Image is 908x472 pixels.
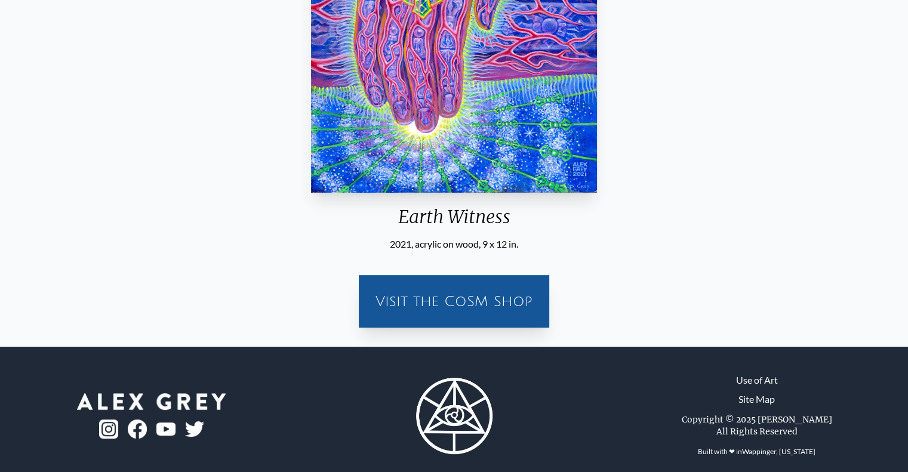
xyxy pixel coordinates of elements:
a: Visit the CoSM Shop [366,282,542,320]
div: 2021, acrylic on wood, 9 x 12 in. [306,237,601,251]
a: Wappinger, [US_STATE] [742,447,815,456]
a: Site Map [738,392,775,406]
img: ig-logo.png [99,419,118,439]
img: youtube-logo.png [156,422,176,436]
img: fb-logo.png [128,419,147,439]
div: Earth Witness [306,206,601,237]
img: twitter-logo.png [185,421,204,437]
div: All Rights Reserved [716,425,798,437]
div: Built with ❤ in [693,442,820,461]
div: Copyright © 2025 [PERSON_NAME] [682,414,832,425]
a: Use of Art [736,373,778,387]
